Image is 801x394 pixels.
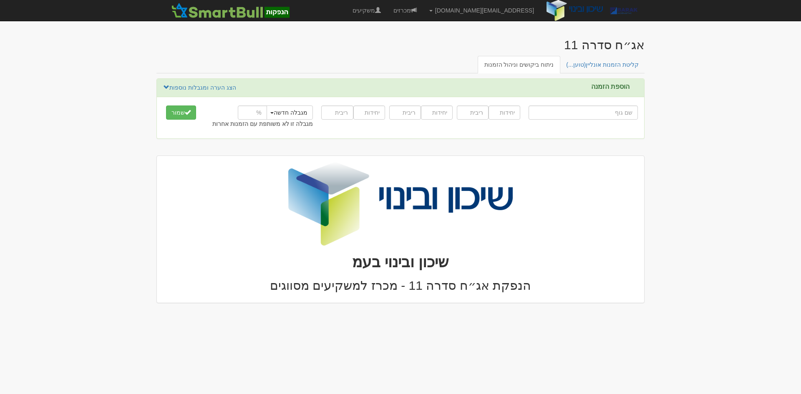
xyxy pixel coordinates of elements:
[163,83,237,92] a: הצג הערה ומגבלות נוספות
[353,105,385,120] input: יחידות
[591,83,630,90] label: הוספת הזמנה
[166,105,196,120] button: שמור
[457,105,489,120] input: ריבית
[321,105,353,120] input: ריבית
[163,279,638,292] h2: הנפקת אג״ח סדרה 11 - מכרז למשקיעים מסווגים
[169,2,292,19] img: SmartBull Logo
[566,61,586,68] span: (טוען...)
[265,105,313,120] button: מגבלה חדשה
[489,105,520,120] input: יחידות
[529,105,638,120] input: שם גוף
[564,38,645,52] div: שיכון ובינוי בעמ - אג״ח (סדרה 11) - הנפקה לציבור
[559,56,645,73] a: קליטת הזמנות אונליין(טוען...)
[288,162,513,246] img: Auction Logo
[421,105,453,120] input: יחידות
[389,105,421,120] input: ריבית
[478,56,561,73] a: ניתוח ביקושים וניהול הזמנות
[212,120,313,128] label: מגבלה זו לא משותפת עם הזמנות אחרות
[238,105,267,120] input: %
[352,253,449,271] strong: שיכון ובינוי בעמ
